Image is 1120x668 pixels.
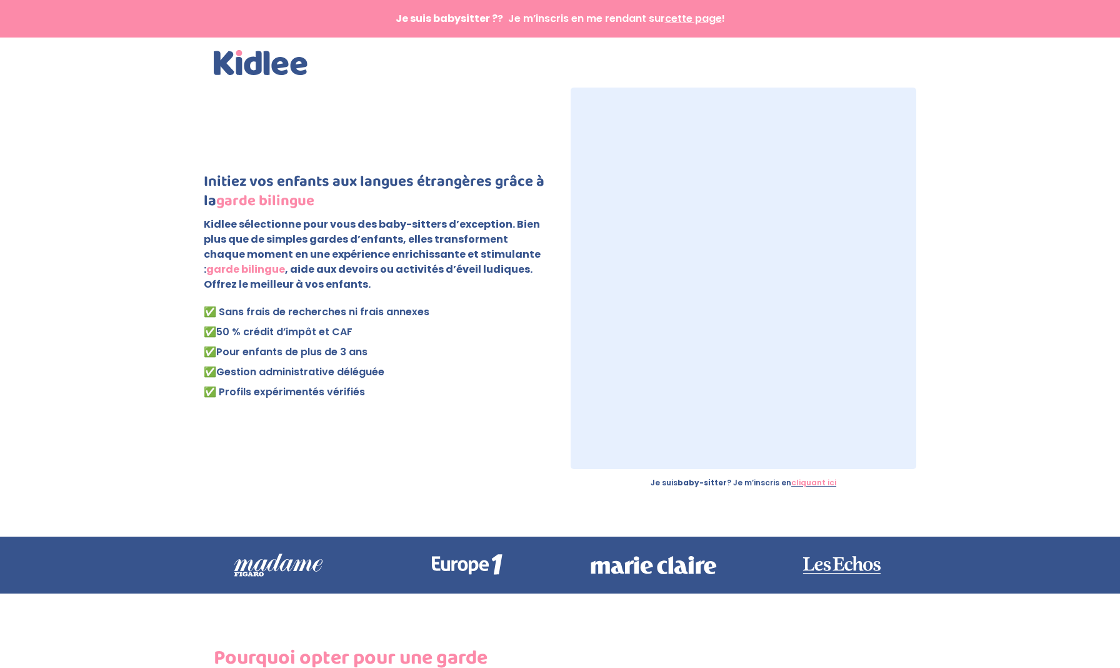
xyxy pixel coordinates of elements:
img: europe 1 [392,537,541,594]
span: ✅Gestion administrative déléguée [204,365,384,379]
strong: Je suis babysitter ? [396,11,497,26]
img: les echos [767,537,916,594]
strong: baby-sitter [677,477,727,488]
img: Kidlee - Logo [214,50,307,75]
p: Je suis ? Je m’inscris en [571,479,916,487]
iframe: formulaire-inscription-famille [571,88,916,469]
span: cette page [665,11,722,26]
b: Kidlee sélectionne pour vous des baby-sitters d’exception. Bien plus que de simples gardes d’enfa... [204,217,541,291]
h1: Initiez vos enfants aux langues étrangères grâce à la [204,172,549,217]
span: ✅ Sans frais de recherches ni frais annexes [204,305,429,319]
span: 50 % crédit d’impôt et CAF Pour enfants de plus de 3 ans [204,325,367,359]
strong: ✅ [204,325,216,339]
a: cliquant ici [791,477,836,488]
p: ? Je m’inscris en me rendant sur ! [214,14,906,24]
strong: garde bilingue [216,189,314,213]
strong: garde bilingue [206,262,285,276]
span: ✅ Profils expérimentés vérifiés [204,385,365,399]
img: marie claire [579,537,728,594]
strong: ✅ [204,345,216,359]
img: madame-figaro [204,537,352,594]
